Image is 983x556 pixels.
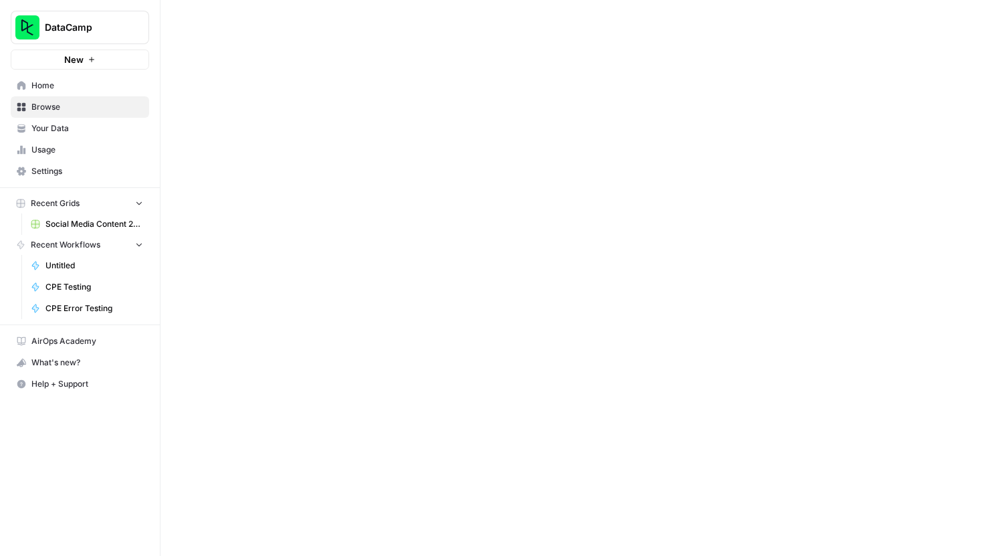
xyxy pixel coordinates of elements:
span: CPE Testing [45,281,143,293]
span: Browse [31,101,143,113]
span: New [64,53,84,66]
button: Workspace: DataCamp [11,11,149,44]
img: DataCamp Logo [15,15,39,39]
span: Home [31,80,143,92]
span: CPE Error Testing [45,302,143,314]
span: Social Media Content 2025 [45,218,143,230]
span: Untitled [45,260,143,272]
a: Untitled [25,255,149,276]
button: New [11,50,149,70]
a: Your Data [11,118,149,139]
a: AirOps Academy [11,331,149,352]
a: CPE Error Testing [25,298,149,319]
span: Usage [31,144,143,156]
a: Home [11,75,149,96]
span: Settings [31,165,143,177]
span: DataCamp [45,21,126,34]
span: Recent Workflows [31,239,100,251]
span: Your Data [31,122,143,134]
button: What's new? [11,352,149,373]
a: CPE Testing [25,276,149,298]
a: Social Media Content 2025 [25,213,149,235]
a: Settings [11,161,149,182]
span: Recent Grids [31,197,80,209]
button: Recent Workflows [11,235,149,255]
a: Browse [11,96,149,118]
a: Usage [11,139,149,161]
button: Recent Grids [11,193,149,213]
div: What's new? [11,353,148,373]
span: AirOps Academy [31,335,143,347]
span: Help + Support [31,378,143,390]
button: Help + Support [11,373,149,395]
